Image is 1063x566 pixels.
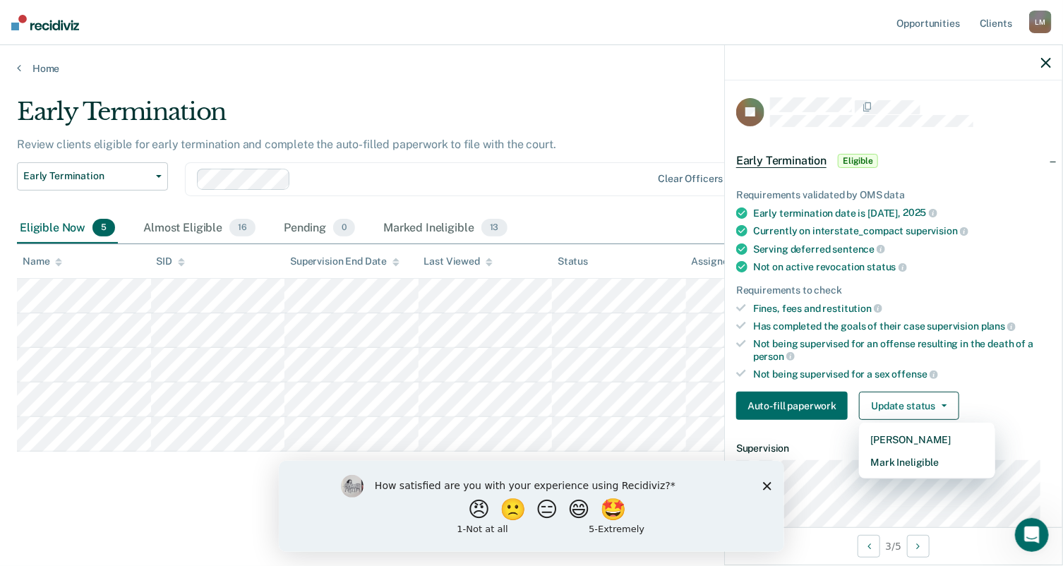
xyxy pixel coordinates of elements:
[558,255,588,267] div: Status
[907,535,930,558] button: Next Opportunity
[736,392,853,420] a: Navigate to form link
[380,213,510,244] div: Marked Ineligible
[333,219,355,237] span: 0
[424,255,493,267] div: Last Viewed
[481,219,508,237] span: 13
[859,451,995,474] button: Mark Ineligible
[753,320,1051,332] div: Has completed the goals of their case supervision
[692,255,758,267] div: Assigned to
[279,461,784,552] iframe: Survey by Kim from Recidiviz
[906,225,968,236] span: supervision
[17,97,815,138] div: Early Termination
[867,261,907,272] span: status
[281,213,358,244] div: Pending
[290,255,400,267] div: Supervision End Date
[753,224,1051,237] div: Currently on interstate_compact
[725,138,1062,183] div: Early TerminationEligible
[17,62,1046,75] a: Home
[23,170,150,182] span: Early Termination
[140,213,258,244] div: Almost Eligible
[1015,518,1049,552] iframe: Intercom live chat
[736,189,1051,201] div: Requirements validated by OMS data
[858,535,880,558] button: Previous Opportunity
[736,284,1051,296] div: Requirements to check
[658,173,723,185] div: Clear officers
[859,428,995,451] button: [PERSON_NAME]
[838,154,878,168] span: Eligible
[92,219,115,237] span: 5
[17,138,556,151] p: Review clients eligible for early termination and complete the auto-filled paperwork to file with...
[753,351,795,362] span: person
[981,320,1016,332] span: plans
[725,527,1062,565] div: 3 / 5
[753,243,1051,255] div: Serving deferred
[229,219,256,237] span: 16
[11,15,79,30] img: Recidiviz
[892,368,938,380] span: offense
[753,338,1051,362] div: Not being supervised for an offense resulting in the death of a
[1029,11,1052,33] div: L M
[736,392,848,420] button: Auto-fill paperwork
[736,154,827,168] span: Early Termination
[859,392,959,420] button: Update status
[17,213,118,244] div: Eligible Now
[753,260,1051,273] div: Not on active revocation
[157,255,186,267] div: SID
[753,368,1051,380] div: Not being supervised for a sex
[753,302,1051,315] div: Fines, fees and
[833,243,886,255] span: sentence
[823,303,882,314] span: restitution
[736,442,1051,454] dt: Supervision
[753,207,1051,219] div: Early termination date is [DATE],
[903,207,937,218] span: 2025
[23,255,62,267] div: Name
